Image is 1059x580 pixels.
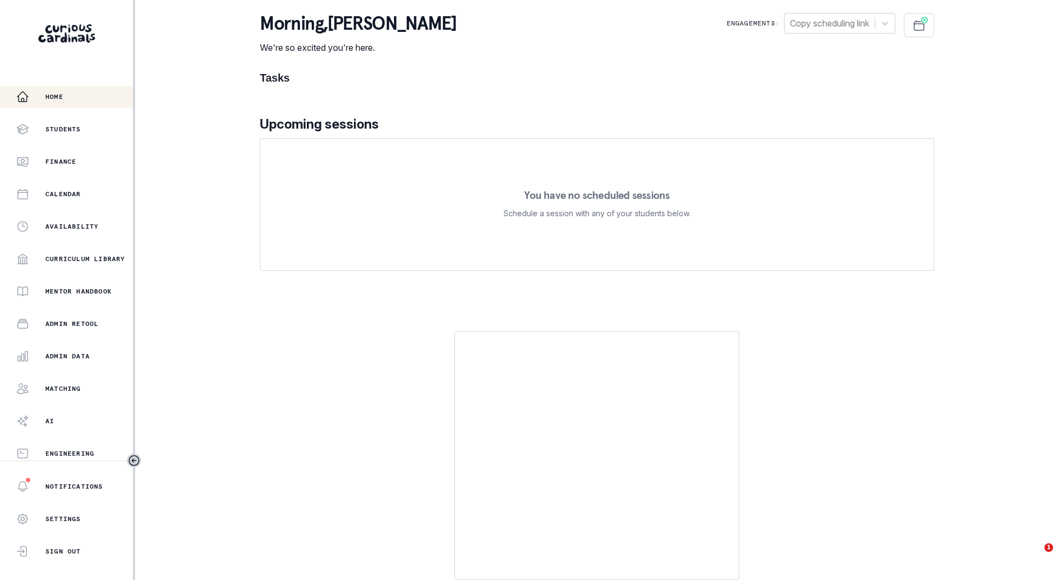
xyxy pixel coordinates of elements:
p: Home [45,92,63,101]
img: Curious Cardinals Logo [38,24,95,43]
p: Matching [45,384,81,393]
button: Schedule Sessions [904,13,934,37]
p: Finance [45,157,76,166]
p: Curriculum Library [45,255,125,263]
span: 1 [1044,543,1053,552]
p: Sign Out [45,547,81,556]
iframe: Intercom live chat [1022,543,1048,569]
p: Engagements: [727,19,780,28]
p: You have no scheduled sessions [524,190,669,201]
p: Upcoming sessions [260,115,934,134]
p: AI [45,417,54,425]
p: We're so excited you're here. [260,41,456,54]
p: Notifications [45,482,103,491]
p: Availability [45,222,98,231]
h1: Tasks [260,71,934,84]
p: Engineering [45,449,94,458]
p: Admin Retool [45,319,98,328]
p: Schedule a session with any of your students below. [504,207,691,220]
p: morning , [PERSON_NAME] [260,13,456,35]
p: Settings [45,515,81,523]
p: Admin Data [45,352,90,361]
p: Mentor Handbook [45,287,112,296]
p: Calendar [45,190,81,198]
button: Toggle sidebar [127,454,141,468]
p: Students [45,125,81,134]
